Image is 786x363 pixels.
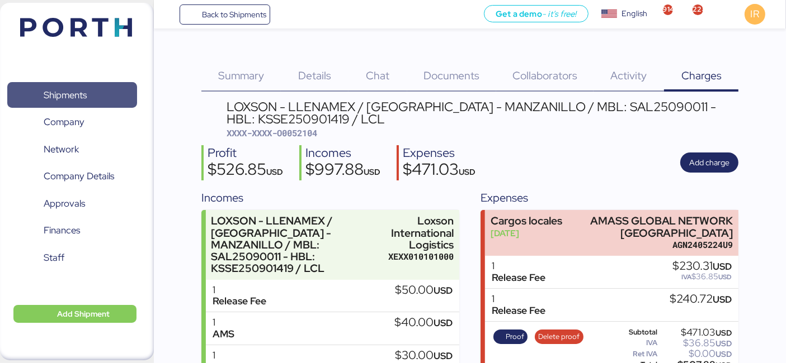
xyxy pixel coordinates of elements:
[180,4,271,25] a: Back to Shipments
[213,317,234,328] div: 1
[539,331,580,343] span: Delete proof
[434,317,453,329] span: USD
[681,273,691,281] span: IVA
[434,350,453,362] span: USD
[44,195,85,212] span: Approvals
[7,245,137,270] a: Staff
[491,215,562,227] div: Cargos locales
[751,7,759,21] span: IR
[403,145,476,161] div: Expenses
[716,338,732,348] span: USD
[660,328,732,337] div: $471.03
[394,317,453,329] div: $40.00
[492,272,545,284] div: Release Fee
[211,215,383,274] div: LOXSON - LLENAMEX / [GEOGRAPHIC_DATA] - MANZANILLO / MBL: SAL25090011 - HBL: KSSE250901419 / LCL
[681,68,722,83] span: Charges
[395,350,453,362] div: $30.00
[13,305,137,323] button: Add Shipment
[213,328,234,340] div: AMS
[491,227,562,239] div: [DATE]
[44,114,84,130] span: Company
[44,87,87,103] span: Shipments
[366,68,389,83] span: Chat
[423,68,479,83] span: Documents
[512,68,577,83] span: Collaborators
[266,166,283,177] span: USD
[716,328,732,338] span: USD
[670,293,732,305] div: $240.72
[208,161,283,180] div: $526.85
[227,101,738,126] div: LOXSON - LLENAMEX / [GEOGRAPHIC_DATA] - MANZANILLO / MBL: SAL25090011 - HBL: KSSE250901419 / LCL
[459,166,476,177] span: USD
[57,307,110,321] span: Add Shipment
[7,164,137,189] a: Company Details
[7,190,137,216] a: Approvals
[713,260,732,273] span: USD
[298,68,331,83] span: Details
[7,82,137,108] a: Shipments
[587,215,733,238] div: AMASS GLOBAL NETWORK [GEOGRAPHIC_DATA]
[492,260,545,272] div: 1
[202,8,266,21] span: Back to Shipments
[611,68,647,83] span: Activity
[208,145,283,161] div: Profit
[305,145,380,161] div: Incomes
[481,189,738,206] div: Expenses
[305,161,380,180] div: $997.88
[201,189,459,206] div: Incomes
[213,295,266,307] div: Release Fee
[227,127,317,138] span: XXXX-XXXX-O0052104
[434,284,453,297] span: USD
[611,328,657,336] div: Subtotal
[44,250,64,266] span: Staff
[660,350,732,358] div: $0.00
[213,350,299,361] div: 1
[689,156,729,169] span: Add charge
[660,339,732,347] div: $36.85
[44,141,79,157] span: Network
[680,152,738,173] button: Add charge
[506,331,524,343] span: Proof
[713,293,732,305] span: USD
[492,293,545,305] div: 1
[716,349,732,359] span: USD
[535,329,583,344] button: Delete proof
[672,260,732,273] div: $230.31
[403,161,476,180] div: $471.03
[7,218,137,243] a: Finances
[7,136,137,162] a: Network
[718,273,732,281] span: USD
[611,339,657,347] div: IVA
[213,284,266,296] div: 1
[395,284,453,297] div: $50.00
[492,305,545,317] div: Release Fee
[44,168,114,184] span: Company Details
[7,109,137,135] a: Company
[388,251,454,262] div: XEXX010101000
[672,273,732,281] div: $36.85
[44,222,80,238] span: Finances
[364,166,380,177] span: USD
[218,68,264,83] span: Summary
[161,5,180,24] button: Menu
[388,215,454,250] div: Loxson International Logistics
[611,350,657,358] div: Ret IVA
[622,8,647,20] div: English
[587,239,733,251] div: AGN2405224U9
[493,329,528,344] button: Proof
